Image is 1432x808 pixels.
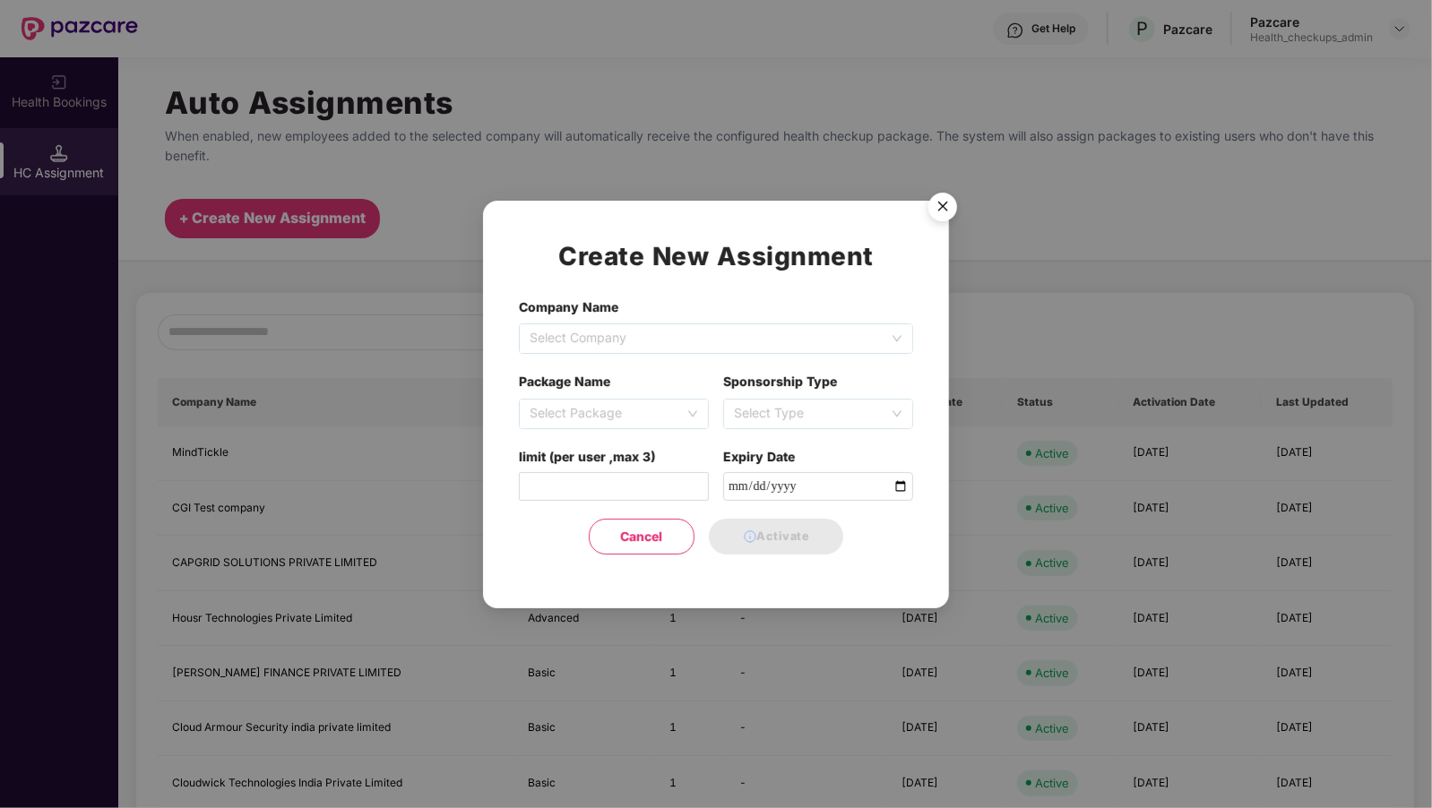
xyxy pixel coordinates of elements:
[530,400,698,428] span: Select Package
[589,519,694,554] button: Cancel
[519,236,913,276] h1: Create New Assignment
[723,447,913,467] label: Expiry Date
[734,400,902,428] span: Select Type
[918,184,966,232] button: Close
[709,519,843,554] button: Activate
[530,324,902,353] span: Select Company
[621,527,663,546] span: Cancel
[723,374,837,389] label: Sponsorship Type
[918,184,968,234] img: svg+xml;base64,PHN2ZyB4bWxucz0iaHR0cDovL3d3dy53My5vcmcvMjAwMC9zdmciIHdpZHRoPSI1NiIgaGVpZ2h0PSI1Ni...
[519,299,618,314] label: Company Name
[519,447,709,467] label: limit (per user ,max 3)
[519,374,610,389] label: Package Name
